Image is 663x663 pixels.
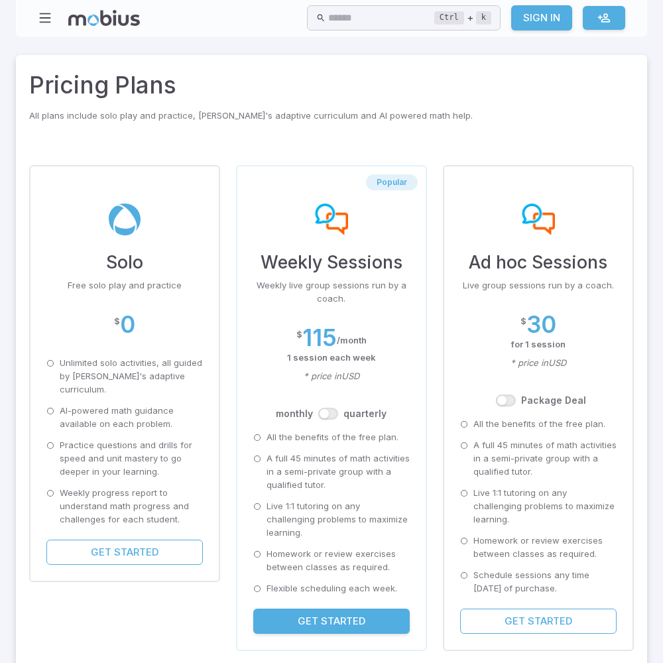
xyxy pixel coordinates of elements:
[276,407,313,420] label: month ly
[46,279,203,292] p: Free solo play and practice
[460,249,617,275] h3: Ad hoc Sessions
[460,279,617,292] p: Live group sessions run by a coach.
[434,11,464,25] kbd: Ctrl
[60,487,203,526] p: Weekly progress report to understand math progress and challenges for each student.
[114,315,120,328] p: $
[473,418,605,431] p: All the benefits of the free plan.
[337,334,367,347] p: / month
[29,109,634,123] p: All plans include solo play and practice, [PERSON_NAME]'s adaptive curriculum and AI powered math...
[520,315,526,328] p: $
[366,177,418,188] span: Popular
[253,351,410,365] p: 1 session each week
[521,394,586,407] label: Package Deal
[434,10,491,26] div: +
[267,431,398,444] p: All the benefits of the free plan.
[460,338,617,351] p: for 1 session
[460,357,617,370] p: * price in USD
[60,404,203,431] p: AI-powered math guidance available on each problem.
[526,311,556,338] h2: 30
[267,452,410,492] p: A full 45 minutes of math activities in a semi-private group with a qualified tutor.
[60,357,203,396] p: Unlimited solo activities, all guided by [PERSON_NAME]'s adaptive curriculum.
[473,439,617,479] p: A full 45 minutes of math activities in a semi-private group with a qualified tutor.
[60,439,203,479] p: Practice questions and drills for speed and unit mastery to go deeper in your learning.
[253,279,410,306] p: Weekly live group sessions run by a coach.
[267,582,397,595] p: Flexible scheduling each week.
[522,204,555,235] img: ad-hoc sessions-plan-img
[296,328,302,341] p: $
[473,487,617,526] p: Live 1:1 tutoring on any challenging problems to maximize learning.
[473,534,617,561] p: Homework or review exercises between classes as required.
[29,68,634,103] h2: Pricing Plans
[315,204,348,235] img: weekly-sessions-plan-img
[473,569,617,595] p: Schedule sessions any time [DATE] of purchase.
[511,5,572,30] a: Sign In
[253,249,410,275] h3: Weekly Sessions
[343,407,387,420] label: quarterly
[267,548,410,574] p: Homework or review exercises between classes as required.
[253,370,410,383] p: * price in USD
[460,609,617,634] button: Get Started
[120,311,135,338] h2: 0
[302,324,337,351] h2: 115
[253,609,410,634] button: Get Started
[267,500,410,540] p: Live 1:1 tutoring on any challenging problems to maximize learning.
[46,249,203,275] h3: Solo
[108,204,141,235] img: solo-plan-img
[476,11,491,25] kbd: k
[46,540,203,565] button: Get Started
